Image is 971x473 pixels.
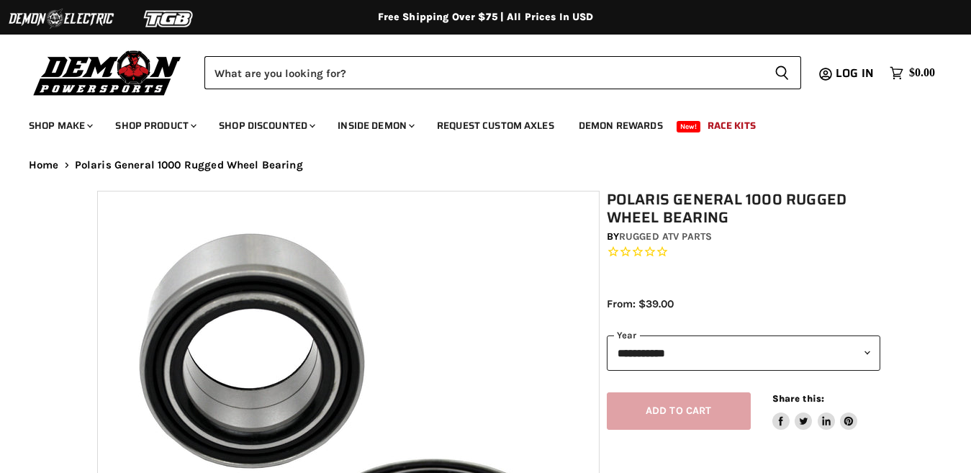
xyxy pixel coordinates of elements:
span: $0.00 [909,66,935,80]
div: by [607,229,881,245]
span: Rated 0.0 out of 5 stars 0 reviews [607,245,881,260]
img: TGB Logo 2 [115,5,223,32]
a: Rugged ATV Parts [619,230,712,243]
span: Polaris General 1000 Rugged Wheel Bearing [75,159,303,171]
img: Demon Electric Logo 2 [7,5,115,32]
input: Search [204,56,763,89]
ul: Main menu [18,105,931,140]
a: Home [29,159,59,171]
img: Demon Powersports [29,47,186,98]
span: Share this: [772,393,824,404]
aside: Share this: [772,392,858,431]
span: From: $39.00 [607,297,674,310]
span: New! [677,121,701,132]
a: Demon Rewards [568,111,674,140]
a: $0.00 [882,63,942,84]
a: Shop Make [18,111,101,140]
a: Request Custom Axles [426,111,565,140]
select: year [607,335,881,371]
form: Product [204,56,801,89]
h1: Polaris General 1000 Rugged Wheel Bearing [607,191,881,227]
a: Race Kits [697,111,767,140]
a: Shop Product [104,111,205,140]
a: Shop Discounted [208,111,324,140]
a: Inside Demon [327,111,423,140]
button: Search [763,56,801,89]
span: Log in [836,64,874,82]
a: Log in [829,67,882,80]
